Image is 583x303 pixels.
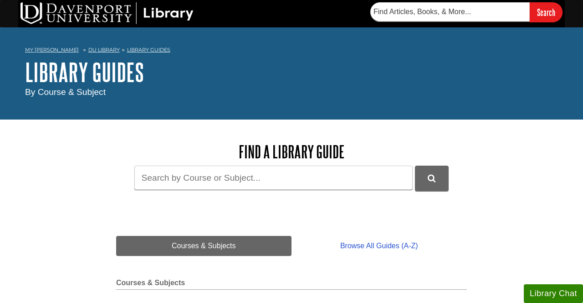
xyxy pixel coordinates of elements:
button: Library Chat [524,284,583,303]
h2: Find a Library Guide [116,142,467,161]
a: Browse All Guides (A-Z) [291,236,467,256]
input: Search by Course or Subject... [134,166,413,190]
a: My [PERSON_NAME] [25,46,79,54]
input: Search [530,2,563,22]
i: Search Library Guides [428,174,435,183]
a: Library Guides [127,47,170,53]
nav: breadcrumb [25,44,558,58]
form: Searches DU Library's articles, books, and more [370,2,563,22]
h1: Library Guides [25,58,558,86]
a: DU Library [88,47,120,53]
div: By Course & Subject [25,86,558,99]
a: Courses & Subjects [116,236,291,256]
h2: Courses & Subjects [116,279,467,290]
img: DU Library [20,2,194,24]
input: Find Articles, Books, & More... [370,2,530,21]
